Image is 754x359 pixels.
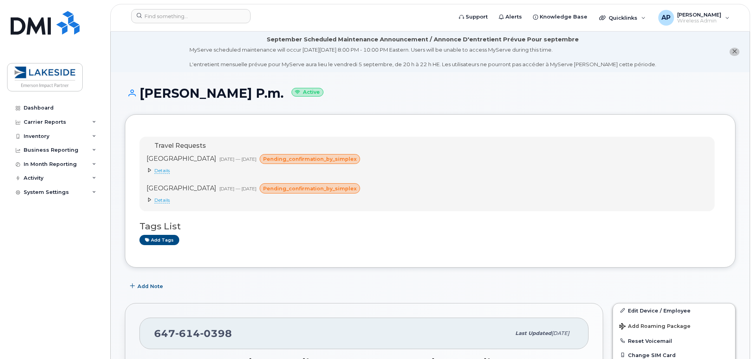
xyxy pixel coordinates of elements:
span: pending_confirmation_by_simplex [263,155,357,163]
div: September Scheduled Maintenance Announcement / Annonce D'entretient Prévue Pour septembre [267,35,579,44]
span: Add Note [137,283,163,290]
summary: Details [147,197,363,203]
span: Last updated [515,330,552,336]
span: 0398 [200,327,232,339]
a: Edit Device / Employee [613,303,735,318]
button: Add Roaming Package [613,318,735,334]
a: Add tags [139,235,179,245]
span: Details [154,167,170,174]
summary: Details [147,167,363,174]
h3: Tags List [139,221,721,231]
button: Reset Voicemail [613,334,735,348]
span: [GEOGRAPHIC_DATA] [147,155,216,162]
span: [DATE] [552,330,569,336]
span: Add Roaming Package [619,323,691,331]
span: [GEOGRAPHIC_DATA] [147,184,216,192]
span: Travel Requests [154,142,206,149]
small: Active [292,88,323,97]
span: [DATE] — [DATE] [219,156,256,162]
button: Add Note [125,279,170,294]
span: [DATE] — [DATE] [219,186,256,192]
span: pending_confirmation_by_simplex [263,185,357,192]
span: 647 [154,327,232,339]
span: Details [154,197,170,203]
span: 614 [175,327,200,339]
button: close notification [730,48,739,56]
h1: [PERSON_NAME] P.m. [125,86,735,100]
div: MyServe scheduled maintenance will occur [DATE][DATE] 8:00 PM - 10:00 PM Eastern. Users will be u... [189,46,656,68]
